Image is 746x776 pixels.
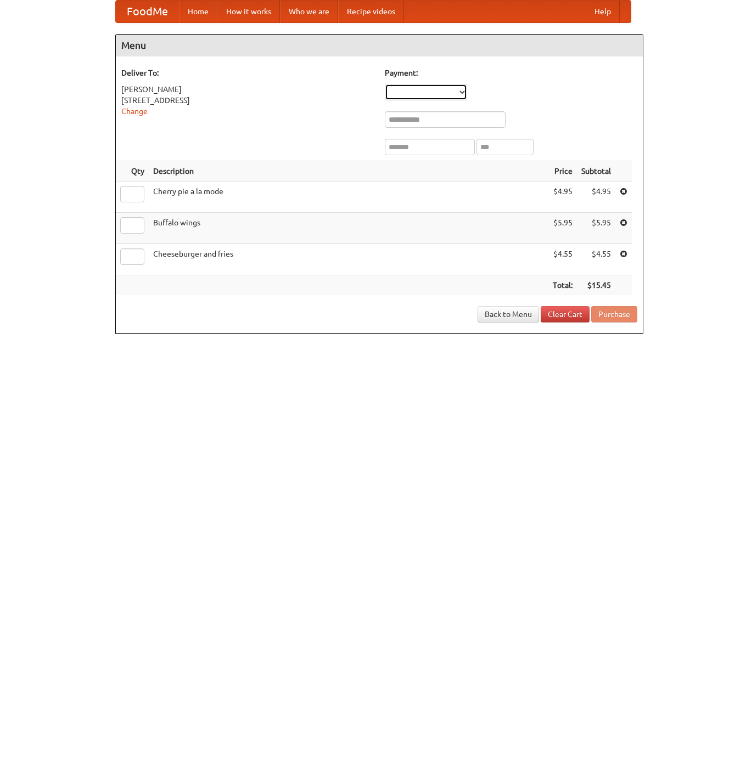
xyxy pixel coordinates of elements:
[548,161,577,182] th: Price
[577,213,615,244] td: $5.95
[548,182,577,213] td: $4.95
[116,1,179,22] a: FoodMe
[121,84,374,95] div: [PERSON_NAME]
[116,35,643,56] h4: Menu
[577,182,615,213] td: $4.95
[149,161,548,182] th: Description
[548,213,577,244] td: $5.95
[217,1,280,22] a: How it works
[116,161,149,182] th: Qty
[577,161,615,182] th: Subtotal
[577,275,615,296] th: $15.45
[586,1,620,22] a: Help
[179,1,217,22] a: Home
[577,244,615,275] td: $4.55
[280,1,338,22] a: Who we are
[478,306,539,322] a: Back to Menu
[338,1,404,22] a: Recipe videos
[149,213,548,244] td: Buffalo wings
[121,95,374,106] div: [STREET_ADDRESS]
[149,244,548,275] td: Cheeseburger and fries
[121,67,374,78] h5: Deliver To:
[121,107,148,116] a: Change
[541,306,590,322] a: Clear Cart
[591,306,637,322] button: Purchase
[548,275,577,296] th: Total:
[548,244,577,275] td: $4.55
[385,67,637,78] h5: Payment:
[149,182,548,213] td: Cherry pie a la mode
